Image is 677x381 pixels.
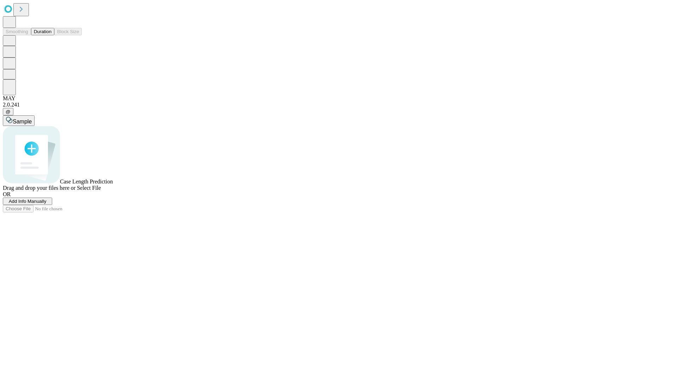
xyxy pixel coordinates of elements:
[3,95,674,102] div: MAY
[54,28,82,35] button: Block Size
[9,199,47,204] span: Add Info Manually
[31,28,54,35] button: Duration
[3,28,31,35] button: Smoothing
[3,102,674,108] div: 2.0.241
[60,179,113,185] span: Case Length Prediction
[3,198,52,205] button: Add Info Manually
[3,185,75,191] span: Drag and drop your files here or
[13,119,32,125] span: Sample
[3,191,11,197] span: OR
[77,185,101,191] span: Select File
[6,109,11,114] span: @
[3,115,35,126] button: Sample
[3,108,13,115] button: @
